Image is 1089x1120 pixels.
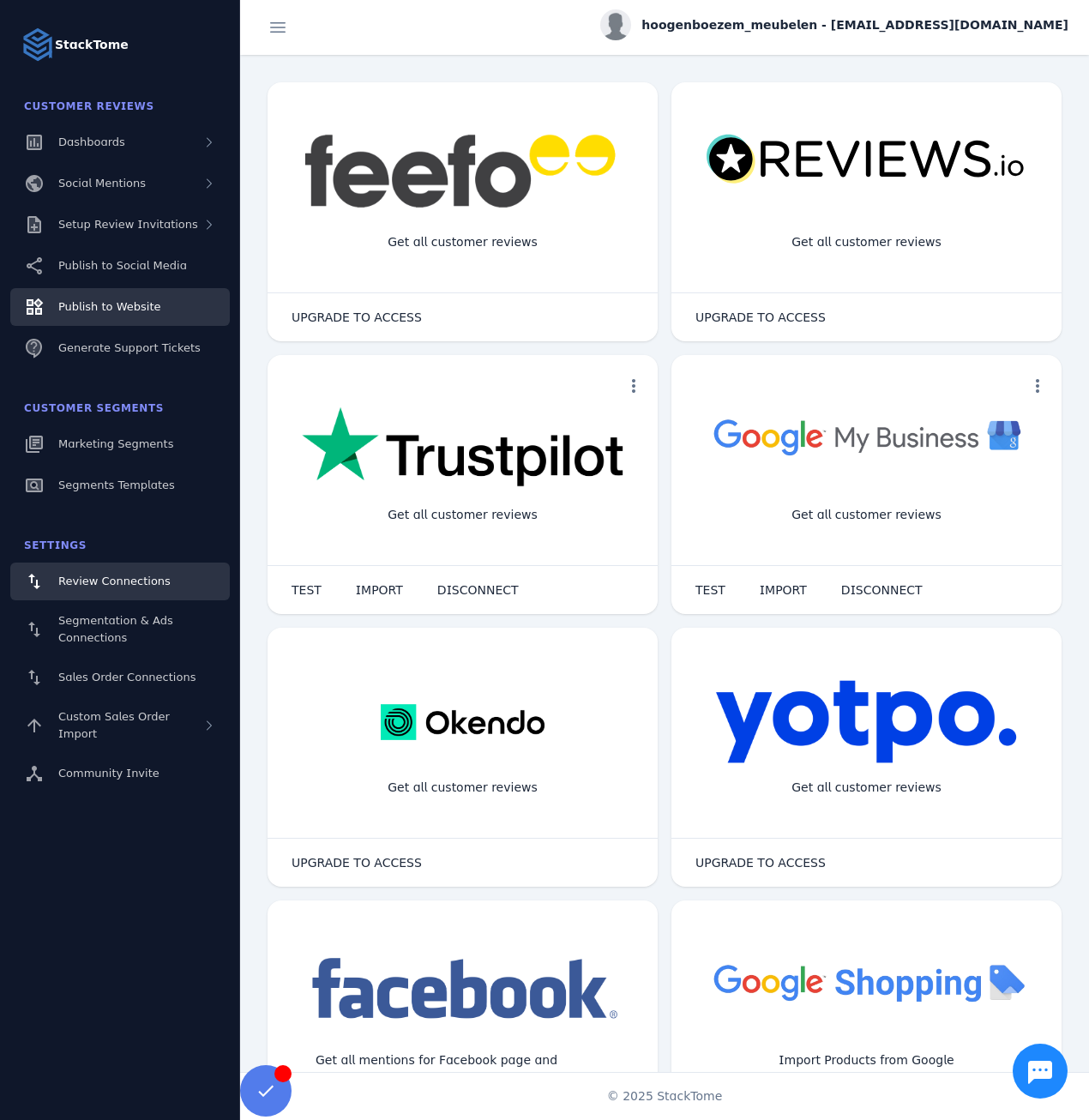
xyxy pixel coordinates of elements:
span: TEST [292,584,322,596]
span: Customer Segments [24,402,164,414]
span: IMPORT [760,584,807,596]
div: Get all mentions for Facebook page and Instagram account [302,1038,623,1101]
a: Generate Support Tickets [10,329,230,367]
img: googlebusiness.png [706,406,1027,467]
span: DISCONNECT [437,584,519,596]
a: Sales Order Connections [10,659,230,696]
button: UPGRADE TO ACCESS [274,846,439,880]
span: Sales Order Connections [58,671,196,683]
button: UPGRADE TO ACCESS [678,846,843,880]
img: profile.jpg [600,9,631,40]
div: Get all customer reviews [374,492,551,538]
a: Publish to Social Media [10,247,230,285]
span: TEST [695,584,725,596]
img: googleshopping.png [706,952,1027,1012]
img: Logo image [21,27,55,62]
span: IMPORT [356,584,403,596]
button: hoogenboezem_meubelen - [EMAIL_ADDRESS][DOMAIN_NAME] [600,9,1068,40]
span: Setup Review Invitations [58,218,198,231]
a: Community Invite [10,755,230,792]
span: Review Connections [58,575,171,587]
span: DISCONNECT [841,584,923,596]
span: Segmentation & Ads Connections [58,614,173,644]
div: Get all customer reviews [374,765,551,810]
button: TEST [274,573,339,607]
span: UPGRADE TO ACCESS [695,311,826,323]
a: Review Connections [10,563,230,600]
img: okendo.webp [381,679,544,765]
a: Segments Templates [10,467,230,504]
a: Publish to Website [10,288,230,326]
button: UPGRADE TO ACCESS [274,300,439,334]
a: Marketing Segments [10,425,230,463]
span: Dashboards [58,135,125,148]
span: UPGRADE TO ACCESS [292,311,422,323]
span: Segments Templates [58,479,175,491]
strong: StackTome [55,36,129,54]
span: Customer Reviews [24,100,154,112]
span: UPGRADE TO ACCESS [292,857,422,869]
div: Get all customer reviews [778,765,955,810]
button: IMPORT [743,573,824,607]
button: DISCONNECT [420,573,536,607]
span: Custom Sales Order Import [58,710,170,740]
div: Get all customer reviews [778,220,955,265]
span: Social Mentions [58,177,146,190]
span: UPGRADE TO ACCESS [695,857,826,869]
div: Get all customer reviews [374,220,551,265]
button: DISCONNECT [824,573,940,607]
button: UPGRADE TO ACCESS [678,300,843,334]
span: Community Invite [58,767,159,780]
img: reviewsio.svg [706,134,1027,185]
img: trustpilot.png [302,406,623,490]
span: hoogenboezem_meubelen - [EMAIL_ADDRESS][DOMAIN_NAME] [641,16,1068,34]
div: Import Products from Google [765,1038,967,1083]
span: Settings [24,539,87,551]
div: Get all customer reviews [778,492,955,538]
button: more [1020,369,1055,403]
span: Publish to Website [58,300,160,313]
a: Segmentation & Ads Connections [10,604,230,655]
button: TEST [678,573,743,607]
img: yotpo.png [715,679,1018,765]
span: Marketing Segments [58,437,173,450]
img: facebook.png [302,952,623,1027]
span: © 2025 StackTome [607,1087,723,1105]
button: IMPORT [339,573,420,607]
img: feefo.png [302,134,623,208]
button: more [617,369,651,403]
span: Generate Support Tickets [58,341,201,354]
span: Publish to Social Media [58,259,187,272]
